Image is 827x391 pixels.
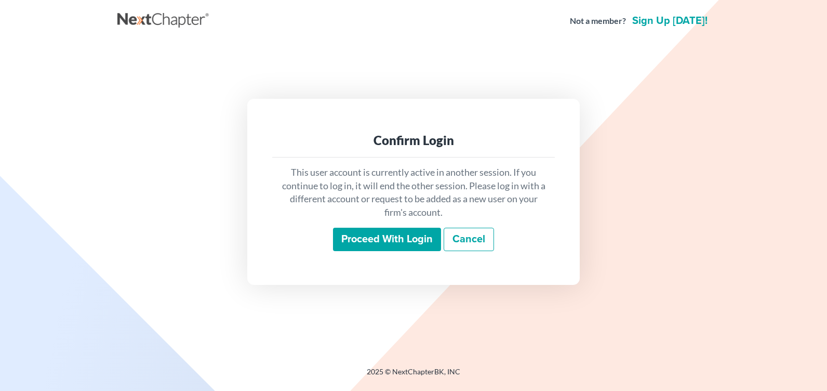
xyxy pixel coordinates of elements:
input: Proceed with login [333,228,441,252]
div: 2025 © NextChapterBK, INC [117,367,710,385]
a: Cancel [444,228,494,252]
strong: Not a member? [570,15,626,27]
a: Sign up [DATE]! [630,16,710,26]
p: This user account is currently active in another session. If you continue to log in, it will end ... [281,166,546,219]
div: Confirm Login [281,132,546,149]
